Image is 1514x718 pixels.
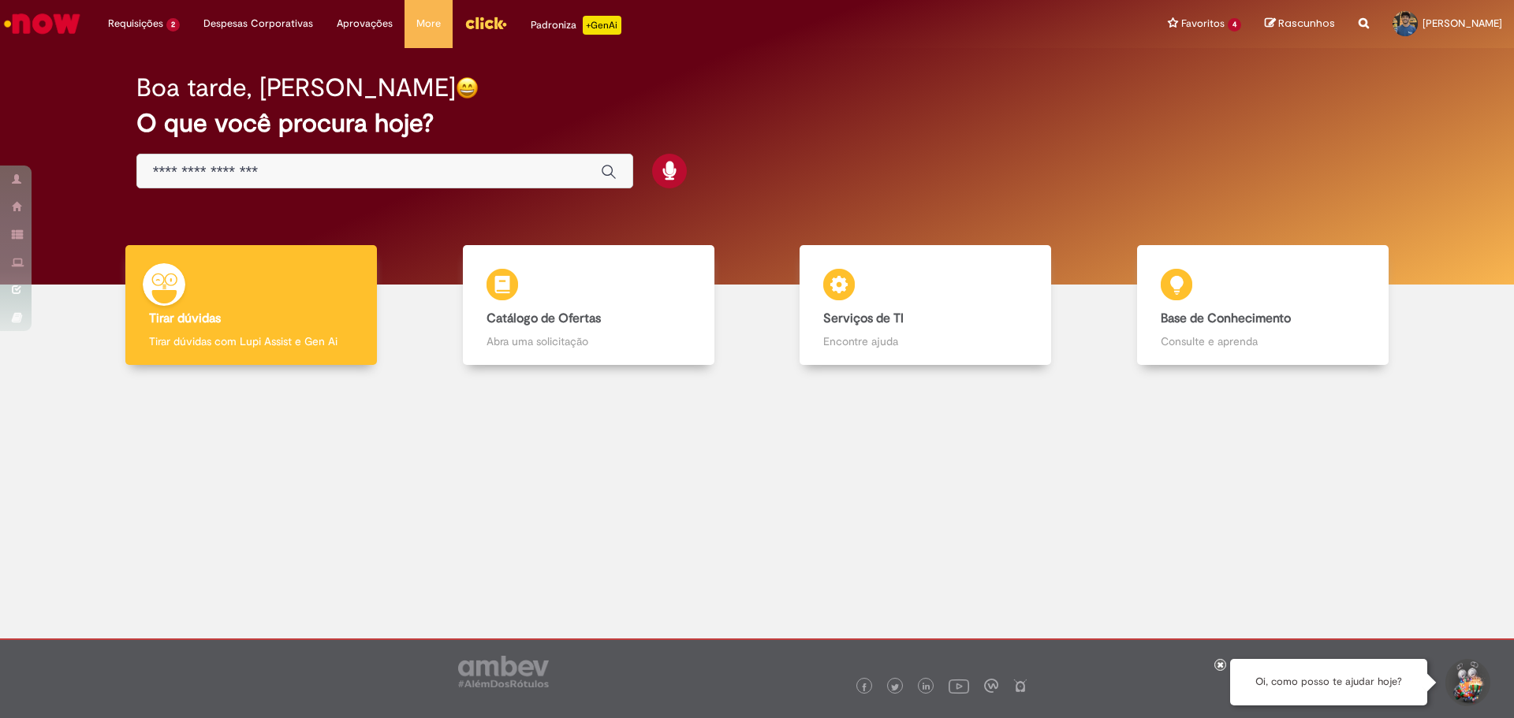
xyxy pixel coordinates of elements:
h2: O que você procura hoje? [136,110,1378,137]
img: logo_footer_youtube.png [949,675,969,696]
img: logo_footer_ambev_rotulo_gray.png [458,656,549,687]
span: Despesas Corporativas [203,16,313,32]
p: +GenAi [583,16,621,35]
div: Oi, como posso te ajudar hoje? [1230,659,1427,705]
h2: Boa tarde, [PERSON_NAME] [136,74,456,102]
p: Encontre ajuda [823,333,1027,349]
span: 4 [1228,18,1241,32]
span: 2 [166,18,180,32]
img: logo_footer_workplace.png [984,679,998,693]
span: Requisições [108,16,163,32]
b: Base de Conhecimento [1161,311,1291,326]
span: Favoritos [1181,16,1225,32]
b: Tirar dúvidas [149,311,221,326]
p: Consulte e aprenda [1161,333,1365,349]
img: logo_footer_naosei.png [1013,679,1027,693]
img: happy-face.png [456,76,479,99]
span: [PERSON_NAME] [1423,17,1502,30]
b: Serviços de TI [823,311,904,326]
a: Rascunhos [1265,17,1335,32]
span: Aprovações [337,16,393,32]
img: logo_footer_facebook.png [860,683,868,691]
div: Padroniza [531,16,621,35]
span: More [416,16,441,32]
a: Serviços de TI Encontre ajuda [757,245,1094,366]
img: logo_footer_twitter.png [891,683,899,691]
img: logo_footer_linkedin.png [923,683,930,692]
p: Abra uma solicitação [487,333,691,349]
span: Rascunhos [1278,16,1335,31]
img: click_logo_yellow_360x200.png [464,11,507,35]
button: Iniciar Conversa de Suporte [1443,659,1490,706]
p: Tirar dúvidas com Lupi Assist e Gen Ai [149,333,353,349]
a: Catálogo de Ofertas Abra uma solicitação [420,245,758,366]
img: ServiceNow [2,8,83,39]
a: Tirar dúvidas Tirar dúvidas com Lupi Assist e Gen Ai [83,245,420,366]
b: Catálogo de Ofertas [487,311,601,326]
a: Base de Conhecimento Consulte e aprenda [1094,245,1432,366]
